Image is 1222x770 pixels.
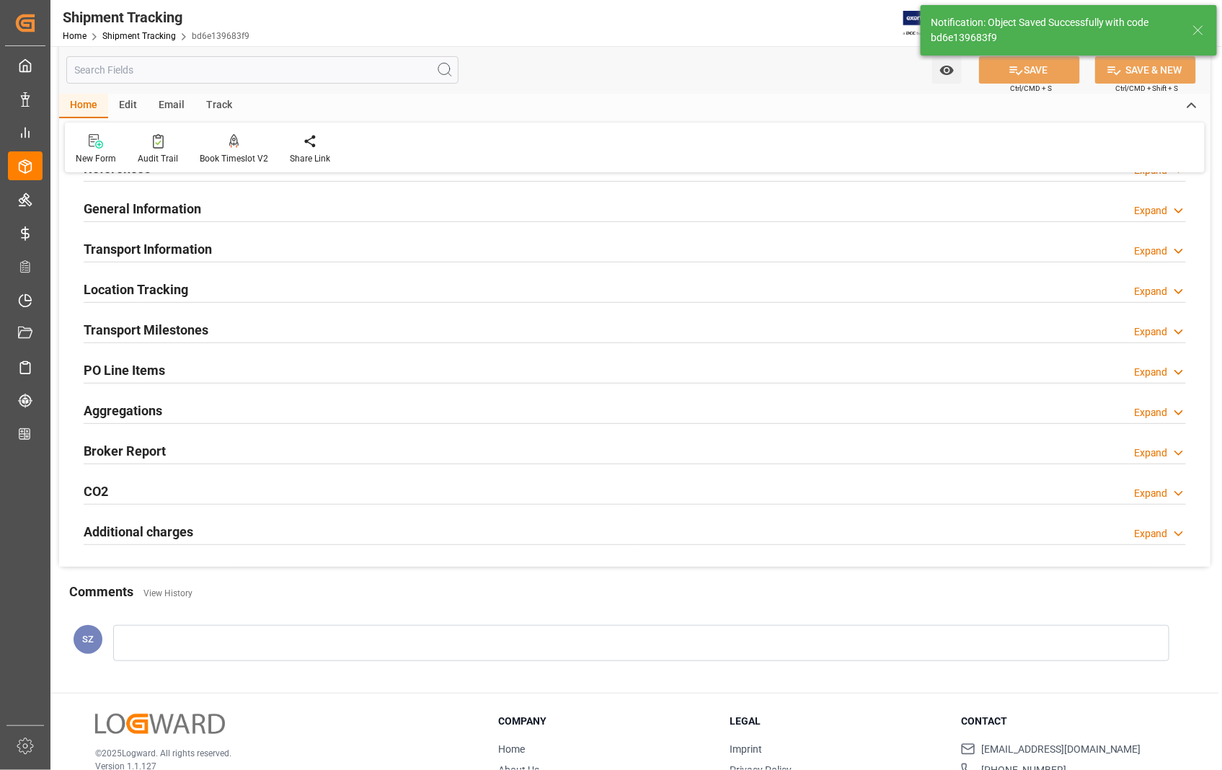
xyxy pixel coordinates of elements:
h2: Comments [69,582,133,601]
h2: Aggregations [84,401,162,420]
div: Home [59,94,108,118]
div: New Form [76,152,116,165]
div: Expand [1134,446,1168,461]
div: Expand [1134,365,1168,380]
div: Expand [1134,526,1168,541]
h2: Transport Information [84,239,212,259]
div: Share Link [290,152,330,165]
button: open menu [932,56,962,84]
h2: Additional charges [84,522,193,541]
div: Audit Trail [138,152,178,165]
h2: CO2 [84,482,108,501]
div: Track [195,94,243,118]
span: Ctrl/CMD + Shift + S [1115,83,1179,94]
div: Notification: Object Saved Successfully with code bd6e139683f9 [931,15,1179,45]
a: Imprint [730,743,762,755]
h3: Contact [961,714,1174,729]
span: [EMAIL_ADDRESS][DOMAIN_NAME] [981,742,1141,757]
h2: Transport Milestones [84,320,208,340]
span: SZ [82,634,94,645]
a: Home [498,743,525,755]
div: Expand [1134,284,1168,299]
div: Expand [1134,405,1168,420]
img: Logward Logo [95,714,225,735]
button: SAVE & NEW [1095,56,1196,84]
a: Home [63,31,87,41]
input: Search Fields [66,56,459,84]
div: Expand [1134,244,1168,259]
h2: Location Tracking [84,280,188,299]
div: Expand [1134,486,1168,501]
div: Expand [1134,324,1168,340]
button: SAVE [979,56,1080,84]
h3: Legal [730,714,943,729]
div: Expand [1134,203,1168,218]
h2: General Information [84,199,201,218]
span: Ctrl/CMD + S [1010,83,1052,94]
div: Book Timeslot V2 [200,152,268,165]
a: Shipment Tracking [102,31,176,41]
h2: PO Line Items [84,360,165,380]
div: Shipment Tracking [63,6,249,28]
p: © 2025 Logward. All rights reserved. [95,747,462,760]
a: View History [143,588,192,598]
img: Exertis%20JAM%20-%20Email%20Logo.jpg_1722504956.jpg [903,11,953,36]
h3: Company [498,714,712,729]
div: Email [148,94,195,118]
h2: Broker Report [84,441,166,461]
div: Edit [108,94,148,118]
